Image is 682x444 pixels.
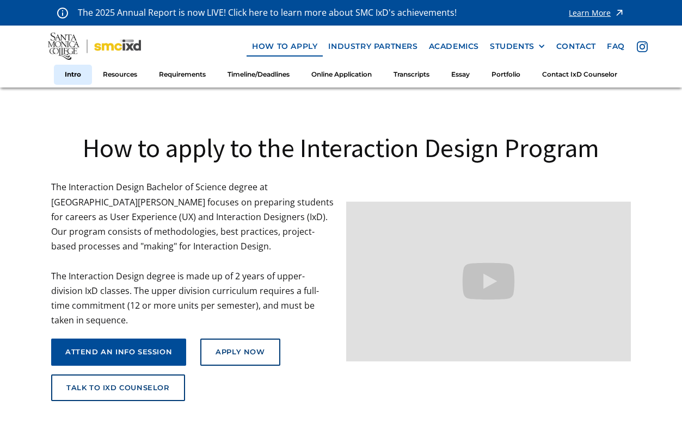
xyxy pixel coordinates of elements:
a: Resources [92,65,148,85]
a: Learn More [569,5,625,20]
p: The 2025 Annual Report is now LIVE! Click here to learn more about SMC IxD's achievements! [78,5,458,20]
a: attend an info session [51,339,186,366]
img: icon - instagram [637,41,648,52]
div: Learn More [569,9,611,17]
a: faq [601,36,630,57]
a: Apply Now [200,339,280,366]
a: Transcripts [383,65,440,85]
div: talk to ixd counselor [66,384,170,392]
img: icon - information - alert [57,7,68,18]
div: STUDENTS [490,42,534,51]
a: how to apply [247,36,323,57]
a: contact [551,36,601,57]
a: Requirements [148,65,217,85]
a: Essay [440,65,481,85]
h1: How to apply to the Interaction Design Program [51,131,631,165]
a: Contact IxD Counselor [531,65,628,85]
div: STUDENTS [490,42,545,51]
a: talk to ixd counselor [51,374,185,402]
img: icon - arrow - alert [614,5,625,20]
a: Intro [54,65,92,85]
iframe: Design your future with a Bachelor's Degree in Interaction Design from Santa Monica College [346,202,631,361]
a: Portfolio [481,65,531,85]
div: Apply Now [216,348,265,357]
img: Santa Monica College - SMC IxD logo [48,33,141,60]
a: Timeline/Deadlines [217,65,300,85]
a: Online Application [300,65,383,85]
div: attend an info session [65,348,172,357]
a: industry partners [323,36,423,57]
p: The Interaction Design Bachelor of Science degree at [GEOGRAPHIC_DATA][PERSON_NAME] focuses on pr... [51,180,336,328]
a: Academics [423,36,484,57]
